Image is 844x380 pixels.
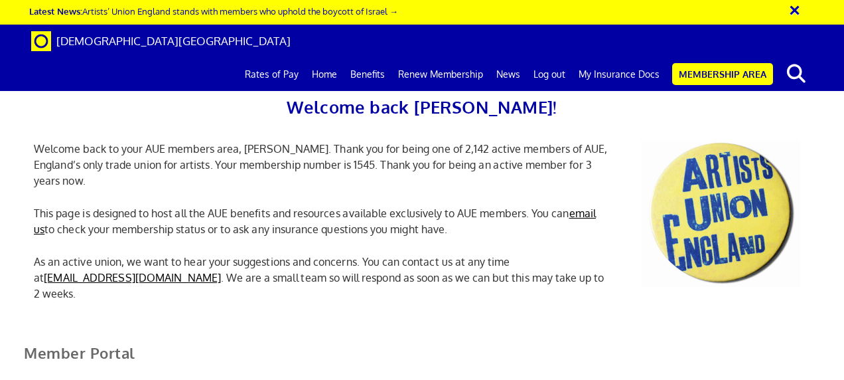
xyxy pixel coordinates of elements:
[527,58,572,91] a: Log out
[29,5,82,17] strong: Latest News:
[21,25,301,58] a: Brand [DEMOGRAPHIC_DATA][GEOGRAPHIC_DATA]
[776,60,816,88] button: search
[305,58,344,91] a: Home
[44,271,221,284] a: [EMAIL_ADDRESS][DOMAIN_NAME]
[24,205,621,237] p: This page is designed to host all the AUE benefits and resources available exclusively to AUE mem...
[14,345,830,377] h2: Member Portal
[238,58,305,91] a: Rates of Pay
[572,58,666,91] a: My Insurance Docs
[24,93,820,121] h2: Welcome back [PERSON_NAME]!
[344,58,391,91] a: Benefits
[24,254,621,302] p: As an active union, we want to hear your suggestions and concerns. You can contact us at any time...
[672,63,773,85] a: Membership Area
[24,141,621,189] p: Welcome back to your AUE members area, [PERSON_NAME]. Thank you for being one of 2,142 active mem...
[490,58,527,91] a: News
[29,5,398,17] a: Latest News:Artists’ Union England stands with members who uphold the boycott of Israel →
[56,34,291,48] span: [DEMOGRAPHIC_DATA][GEOGRAPHIC_DATA]
[391,58,490,91] a: Renew Membership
